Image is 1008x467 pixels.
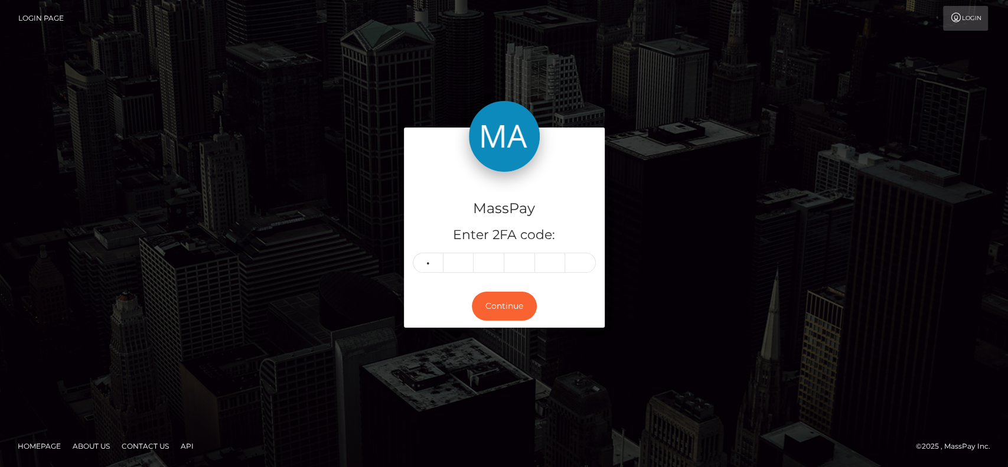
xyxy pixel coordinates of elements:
[117,437,174,455] a: Contact Us
[413,226,596,244] h5: Enter 2FA code:
[68,437,115,455] a: About Us
[176,437,198,455] a: API
[13,437,66,455] a: Homepage
[18,6,64,31] a: Login Page
[916,440,999,453] div: © 2025 , MassPay Inc.
[469,101,540,172] img: MassPay
[472,292,537,321] button: Continue
[413,198,596,219] h4: MassPay
[943,6,988,31] a: Login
